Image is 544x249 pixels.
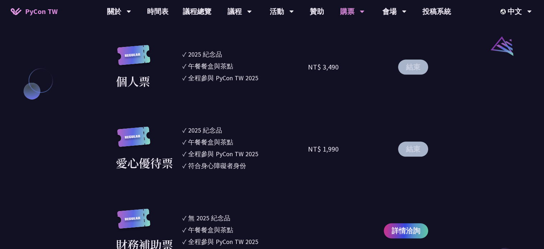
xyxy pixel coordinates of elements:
div: 愛心優待票 [116,154,173,171]
li: ✓ [182,137,308,147]
button: 結束 [398,59,428,75]
div: 午餐餐盒與茶點 [188,61,233,71]
a: 詳情洽詢 [384,223,428,238]
div: 全程參與 PyCon TW 2025 [188,149,258,159]
li: ✓ [182,61,308,71]
div: 符合身心障礙者身份 [188,161,246,171]
div: 午餐餐盒與茶點 [188,137,233,147]
li: ✓ [182,125,308,135]
li: ✓ [182,73,308,83]
span: PyCon TW [25,6,58,17]
div: 個人票 [116,72,150,90]
button: 結束 [398,142,428,157]
li: ✓ [182,225,308,235]
span: 詳情洽詢 [392,225,420,236]
div: 2025 紀念品 [188,125,222,135]
img: regular.8f272d9.svg [116,209,152,236]
li: ✓ [182,149,308,159]
div: 午餐餐盒與茶點 [188,225,233,235]
div: 全程參與 PyCon TW 2025 [188,73,258,83]
li: ✓ [182,49,308,59]
li: ✓ [182,213,308,223]
img: regular.8f272d9.svg [116,126,152,154]
li: ✓ [182,237,308,246]
div: 全程參與 PyCon TW 2025 [188,237,258,246]
div: NT$ 3,490 [308,62,339,72]
img: regular.8f272d9.svg [116,45,152,72]
img: Home icon of PyCon TW 2025 [11,8,21,15]
div: 無 2025 紀念品 [188,213,230,223]
img: Locale Icon [500,9,508,14]
div: NT$ 1,990 [308,144,339,154]
li: ✓ [182,161,308,171]
div: 2025 紀念品 [188,49,222,59]
a: PyCon TW [4,3,65,20]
